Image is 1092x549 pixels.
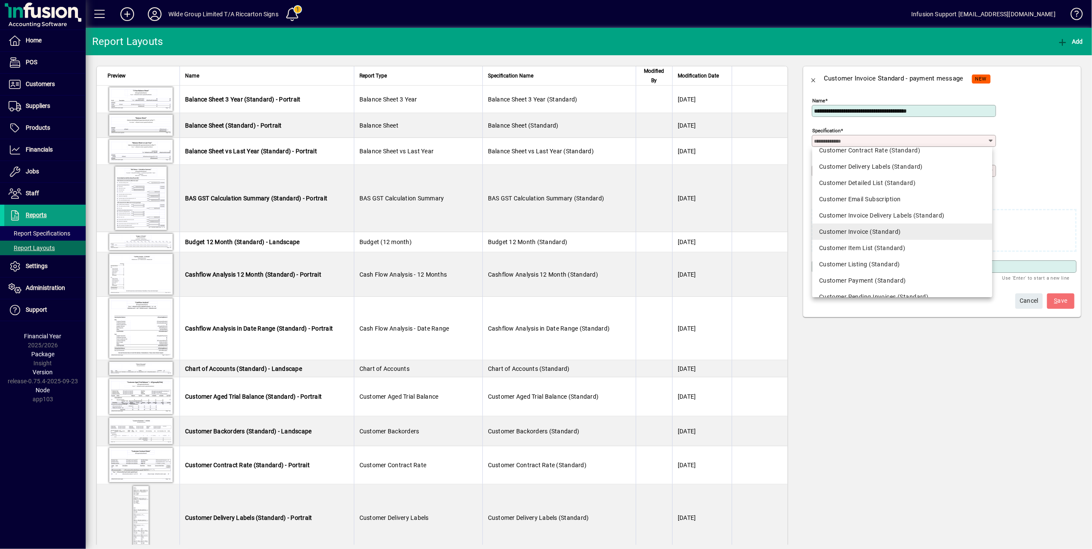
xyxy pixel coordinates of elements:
[488,71,631,81] div: Specification Name
[819,195,986,204] div: Customer Email Subscription
[185,271,321,278] span: Cashflow Analysis 12 Month (Standard) - Portrait
[1047,293,1074,309] button: Save
[185,428,312,435] span: Customer Backorders (Standard) - Landscape
[185,393,322,400] span: Customer Aged Trial Balance (Standard) - Portrait
[4,299,86,321] a: Support
[812,98,825,104] mat-label: Name
[488,514,589,521] span: Customer Delivery Labels (Standard)
[185,195,327,202] span: BAS GST Calculation Summary (Standard) - Portrait
[4,117,86,139] a: Products
[26,190,39,197] span: Staff
[4,161,86,182] a: Jobs
[141,6,168,22] button: Profile
[812,128,841,134] mat-label: Specification
[819,227,986,236] div: Customer Invoice (Standard)
[1064,2,1081,30] a: Knowledge Base
[359,393,439,400] span: Customer Aged Trial Balance
[672,297,732,360] td: [DATE]
[488,96,577,103] span: Balance Sheet 3 Year (Standard)
[672,113,732,138] td: [DATE]
[488,428,580,435] span: Customer Backorders (Standard)
[488,462,586,468] span: Customer Contract Rate (Standard)
[92,35,163,48] div: Report Layouts
[185,71,349,81] div: Name
[1055,34,1085,49] button: Add
[26,168,39,175] span: Jobs
[108,71,126,81] span: Preview
[185,462,310,468] span: Customer Contract Rate (Standard) - Portrait
[185,239,300,245] span: Budget 12 Month (Standard) - Landscape
[359,71,477,81] div: Report Type
[185,325,333,332] span: Cashflow Analysis in Date Range (Standard) - Portrait
[803,68,824,89] button: Back
[975,76,987,82] span: NEW
[359,514,429,521] span: Customer Delivery Labels
[359,428,419,435] span: Customer Backorders
[812,289,993,305] mat-option: Customer Pending Invoices (Standard)
[819,162,986,171] div: Customer Delivery Labels (Standard)
[114,6,141,22] button: Add
[819,146,986,155] div: Customer Contract Rate (Standard)
[488,71,533,81] span: Specification Name
[4,241,86,255] a: Report Layouts
[488,148,594,155] span: Balance Sheet vs Last Year (Standard)
[359,122,398,129] span: Balance Sheet
[359,239,412,245] span: Budget (12 month)
[672,446,732,484] td: [DATE]
[672,86,732,113] td: [DATE]
[26,81,55,87] span: Customers
[185,514,312,521] span: Customer Delivery Labels (Standard) - Portrait
[359,71,387,81] span: Report Type
[824,72,963,85] div: Customer Invoice Standard - payment message
[911,7,1056,21] div: Infusion Support [EMAIL_ADDRESS][DOMAIN_NAME]
[4,183,86,204] a: Staff
[812,240,993,256] mat-option: Customer Item List (Standard)
[359,148,434,155] span: Balance Sheet vs Last Year
[4,139,86,161] a: Financials
[1015,293,1043,309] button: Cancel
[4,74,86,95] a: Customers
[185,122,282,129] span: Balance Sheet (Standard) - Portrait
[819,276,986,285] div: Customer Payment (Standard)
[812,158,993,175] mat-option: Customer Delivery Labels (Standard)
[9,245,55,251] span: Report Layouts
[4,256,86,277] a: Settings
[488,195,604,202] span: BAS GST Calculation Summary (Standard)
[488,239,568,245] span: Budget 12 Month (Standard)
[26,284,65,291] span: Administration
[36,387,50,394] span: Node
[26,124,50,131] span: Products
[185,96,301,103] span: Balance Sheet 3 Year (Standard) - Portrait
[672,138,732,165] td: [DATE]
[819,244,986,253] div: Customer Item List (Standard)
[9,230,70,237] span: Report Specifications
[812,142,993,158] mat-option: Customer Contract Rate (Standard)
[819,211,986,220] div: Customer Invoice Delivery Labels (Standard)
[359,271,447,278] span: Cash Flow Analysis - 12 Months
[812,224,993,240] mat-option: Customer Invoice (Standard)
[24,333,62,340] span: Financial Year
[4,52,86,73] a: POS
[26,146,53,153] span: Financials
[26,102,50,109] span: Suppliers
[4,226,86,241] a: Report Specifications
[812,175,993,191] mat-option: Customer Detailed List (Standard)
[26,306,47,313] span: Support
[185,148,317,155] span: Balance Sheet vs Last Year (Standard) - Portrait
[168,7,278,21] div: Wilde Group Limited T/A Riccarton Signs
[812,207,993,224] mat-option: Customer Invoice Delivery Labels (Standard)
[185,365,302,372] span: Chart of Accounts (Standard) - Landscape
[1054,294,1068,308] span: ave
[359,365,410,372] span: Chart of Accounts
[488,393,599,400] span: Customer Aged Trial Balance (Standard)
[672,165,732,232] td: [DATE]
[672,377,732,416] td: [DATE]
[4,95,86,117] a: Suppliers
[641,66,667,85] span: Modified By
[812,256,993,272] mat-option: Customer Listing (Standard)
[359,195,444,202] span: BAS GST Calculation Summary
[26,263,48,269] span: Settings
[1020,294,1038,308] span: Cancel
[678,71,719,81] span: Modification Date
